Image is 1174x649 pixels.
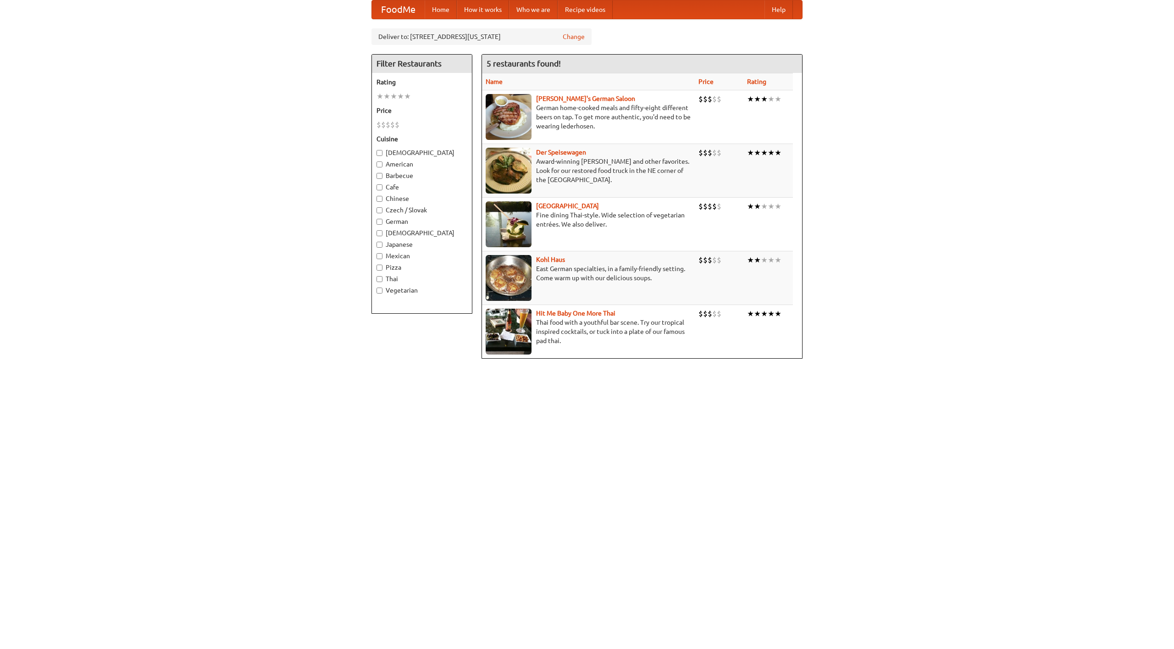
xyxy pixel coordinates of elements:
[703,201,708,211] li: $
[754,255,761,265] li: ★
[486,201,532,247] img: satay.jpg
[457,0,509,19] a: How it works
[754,94,761,104] li: ★
[536,310,615,317] a: Hit Me Baby One More Thai
[377,148,467,157] label: [DEMOGRAPHIC_DATA]
[563,32,585,41] a: Change
[486,157,691,184] p: Award-winning [PERSON_NAME] and other favorites. Look for our restored food truck in the NE corne...
[377,183,467,192] label: Cafe
[754,148,761,158] li: ★
[712,309,717,319] li: $
[377,207,382,213] input: Czech / Slovak
[717,309,721,319] li: $
[377,78,467,87] h5: Rating
[377,276,382,282] input: Thai
[754,201,761,211] li: ★
[377,263,467,272] label: Pizza
[536,202,599,210] a: [GEOGRAPHIC_DATA]
[383,91,390,101] li: ★
[486,264,691,283] p: East German specialties, in a family-friendly setting. Come warm up with our delicious soups.
[509,0,558,19] a: Who we are
[377,219,382,225] input: German
[747,148,754,158] li: ★
[747,255,754,265] li: ★
[717,94,721,104] li: $
[371,28,592,45] div: Deliver to: [STREET_ADDRESS][US_STATE]
[377,91,383,101] li: ★
[768,201,775,211] li: ★
[768,148,775,158] li: ★
[698,78,714,85] a: Price
[712,148,717,158] li: $
[395,120,399,130] li: $
[768,94,775,104] li: ★
[708,148,712,158] li: $
[377,171,467,180] label: Barbecue
[377,265,382,271] input: Pizza
[486,211,691,229] p: Fine dining Thai-style. Wide selection of vegetarian entrées. We also deliver.
[486,103,691,131] p: German home-cooked meals and fifty-eight different beers on tap. To get more authentic, you'd nee...
[397,91,404,101] li: ★
[536,95,635,102] a: [PERSON_NAME]'s German Saloon
[381,120,386,130] li: $
[761,201,768,211] li: ★
[761,148,768,158] li: ★
[487,59,561,68] ng-pluralize: 5 restaurants found!
[717,201,721,211] li: $
[377,274,467,283] label: Thai
[775,148,781,158] li: ★
[377,288,382,294] input: Vegetarian
[708,94,712,104] li: $
[747,94,754,104] li: ★
[377,240,467,249] label: Japanese
[761,309,768,319] li: ★
[486,255,532,301] img: kohlhaus.jpg
[377,217,467,226] label: German
[747,201,754,211] li: ★
[486,94,532,140] img: esthers.jpg
[708,255,712,265] li: $
[775,255,781,265] li: ★
[775,94,781,104] li: ★
[372,0,425,19] a: FoodMe
[768,309,775,319] li: ★
[377,120,381,130] li: $
[698,148,703,158] li: $
[377,251,467,261] label: Mexican
[698,309,703,319] li: $
[698,201,703,211] li: $
[764,0,793,19] a: Help
[703,148,708,158] li: $
[377,196,382,202] input: Chinese
[390,120,395,130] li: $
[703,309,708,319] li: $
[372,55,472,73] h4: Filter Restaurants
[761,94,768,104] li: ★
[377,106,467,115] h5: Price
[703,94,708,104] li: $
[390,91,397,101] li: ★
[404,91,411,101] li: ★
[377,253,382,259] input: Mexican
[377,160,467,169] label: American
[703,255,708,265] li: $
[486,318,691,345] p: Thai food with a youthful bar scene. Try our tropical inspired cocktails, or tuck into a plate of...
[377,184,382,190] input: Cafe
[536,149,586,156] a: Der Speisewagen
[377,150,382,156] input: [DEMOGRAPHIC_DATA]
[712,94,717,104] li: $
[377,228,467,238] label: [DEMOGRAPHIC_DATA]
[486,309,532,355] img: babythai.jpg
[377,242,382,248] input: Japanese
[712,201,717,211] li: $
[698,94,703,104] li: $
[775,201,781,211] li: ★
[486,78,503,85] a: Name
[698,255,703,265] li: $
[761,255,768,265] li: ★
[386,120,390,130] li: $
[536,256,565,263] b: Kohl Haus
